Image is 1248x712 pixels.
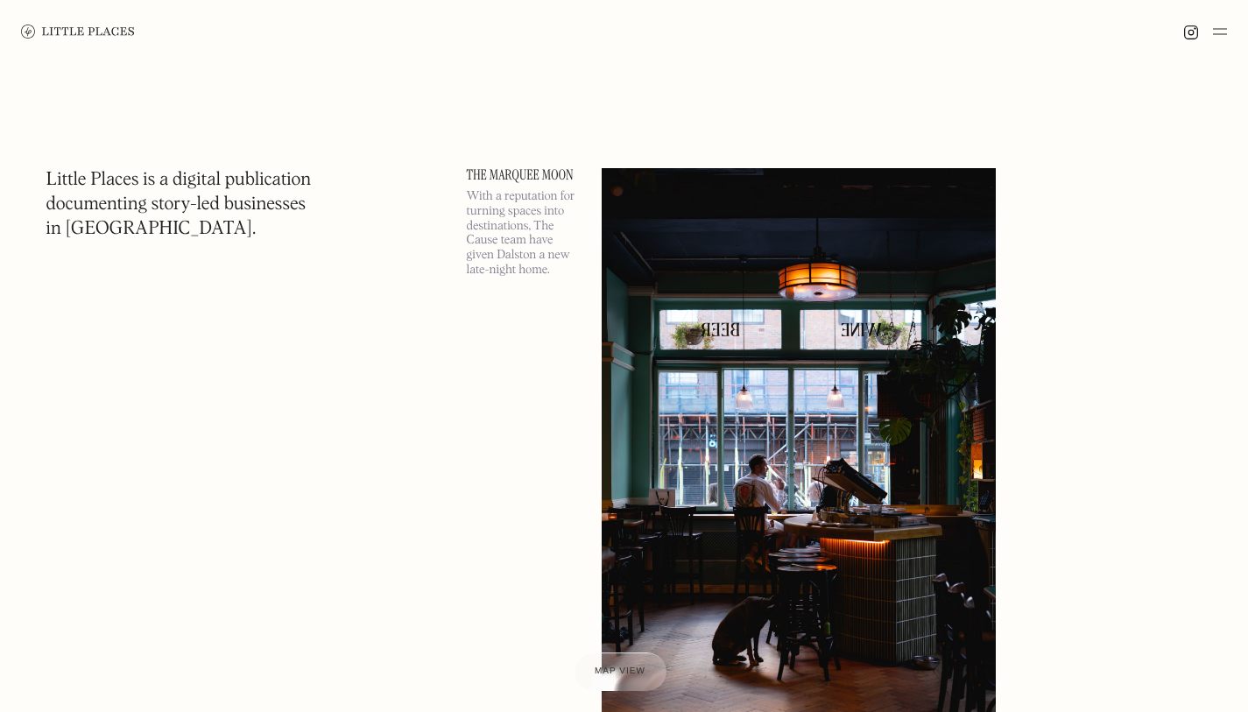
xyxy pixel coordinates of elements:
p: With a reputation for turning spaces into destinations, The Cause team have given Dalston a new l... [467,189,581,278]
span: Map view [595,666,645,676]
a: The Marquee Moon [467,168,581,182]
h1: Little Places is a digital publication documenting story-led businesses in [GEOGRAPHIC_DATA]. [46,168,312,242]
a: Map view [574,652,666,691]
